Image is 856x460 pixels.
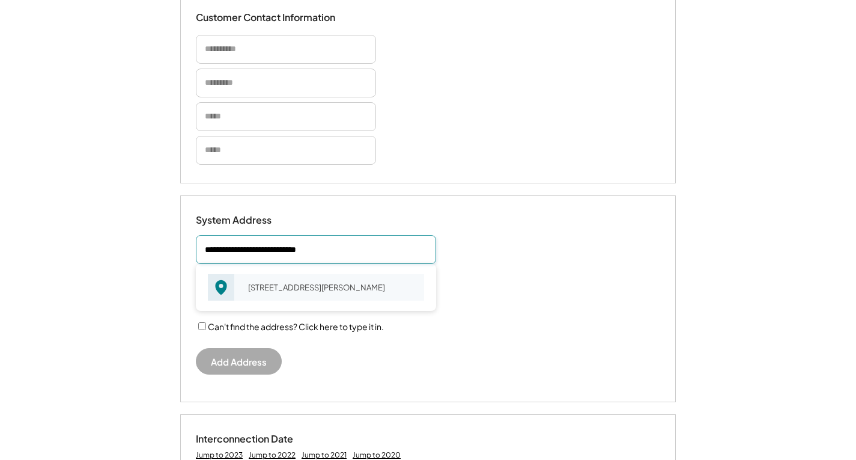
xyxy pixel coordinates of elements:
div: [STREET_ADDRESS][PERSON_NAME] [240,279,424,296]
div: Interconnection Date [196,433,316,446]
button: Add Address [196,348,282,375]
label: Can't find the address? Click here to type it in. [208,321,384,332]
div: Jump to 2022 [249,450,296,460]
div: Jump to 2020 [353,450,401,460]
div: Jump to 2023 [196,450,243,460]
div: Customer Contact Information [196,11,335,24]
div: System Address [196,214,316,227]
div: Jump to 2021 [302,450,347,460]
